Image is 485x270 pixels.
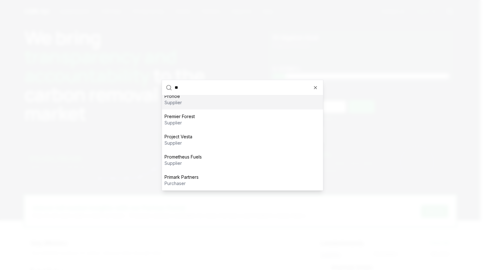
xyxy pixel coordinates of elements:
p: supplier [165,140,192,146]
p: Prometheus Fuels [165,153,202,160]
p: supplier [165,99,182,105]
p: supplier [165,160,202,166]
p: Primark Partners [165,174,199,180]
p: supplier [165,119,195,126]
p: Project Vesta [165,133,192,140]
p: Premier Forest [165,113,195,119]
p: purchaser [165,180,199,186]
p: Pronoe [165,93,182,99]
